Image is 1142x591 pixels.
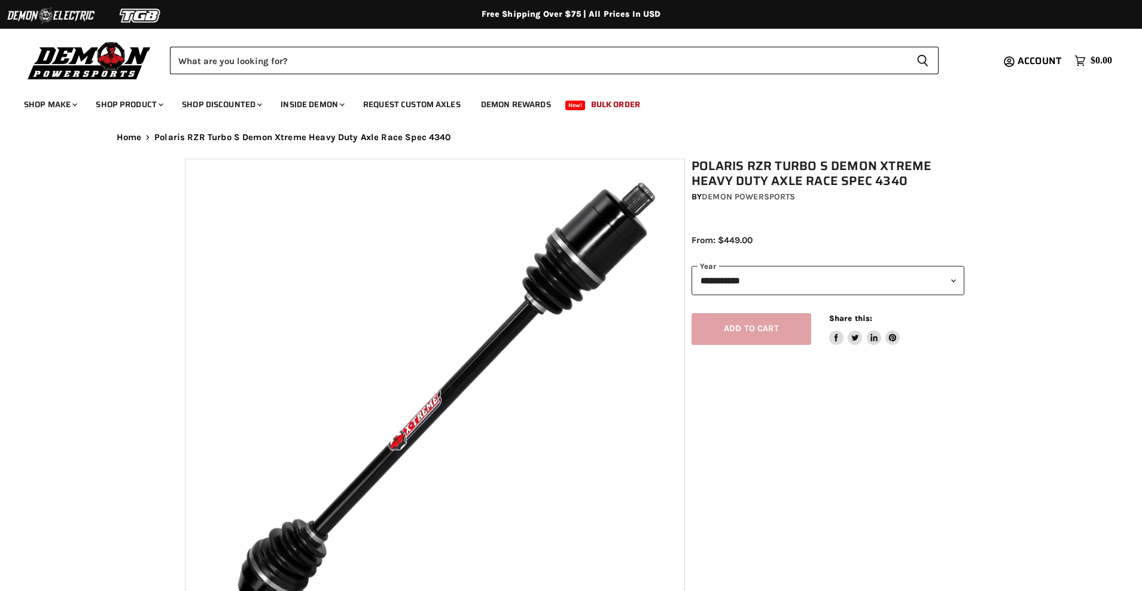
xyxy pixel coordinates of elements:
[24,39,155,81] img: Demon Powersports
[173,92,269,117] a: Shop Discounted
[87,92,170,117] a: Shop Product
[15,92,84,117] a: Shop Make
[170,47,907,74] input: Search
[96,4,185,27] img: TGB Logo 2
[692,235,753,246] span: From: $449.00
[472,92,560,117] a: Demon Rewards
[6,4,96,27] img: Demon Electric Logo 2
[702,192,795,202] a: Demon Powersports
[1018,53,1061,68] span: Account
[907,47,939,74] button: Search
[1012,56,1068,66] a: Account
[170,47,939,74] form: Product
[93,9,1050,20] div: Free Shipping Over $75 | All Prices In USD
[692,159,964,189] h1: Polaris RZR Turbo S Demon Xtreme Heavy Duty Axle Race Spec 4340
[565,101,586,110] span: New!
[829,314,872,323] span: Share this:
[692,190,964,204] div: by
[582,92,649,117] a: Bulk Order
[829,313,900,345] aside: Share this:
[354,92,470,117] a: Request Custom Axles
[93,132,1050,143] nav: Breadcrumbs
[154,132,450,143] span: Polaris RZR Turbo S Demon Xtreme Heavy Duty Axle Race Spec 4340
[692,266,964,295] select: year
[15,87,1109,117] ul: Main menu
[117,132,142,143] a: Home
[1091,55,1112,66] span: $0.00
[272,92,352,117] a: Inside Demon
[1068,52,1118,69] a: $0.00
